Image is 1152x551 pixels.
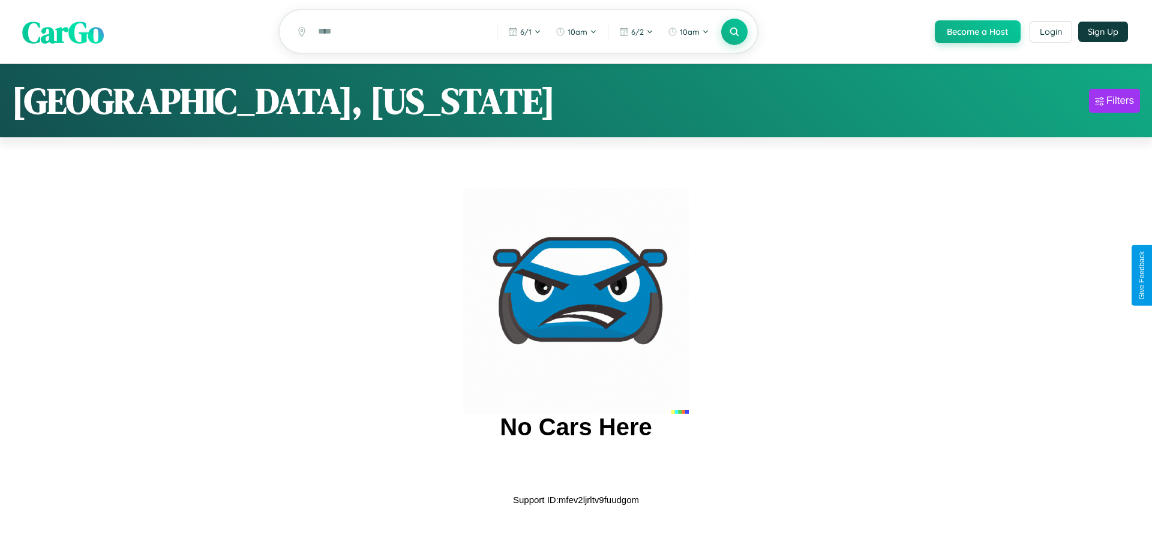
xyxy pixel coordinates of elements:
button: Filters [1089,89,1140,113]
span: 10am [680,27,700,37]
button: 6/1 [502,22,547,41]
div: Give Feedback [1138,251,1146,300]
h1: [GEOGRAPHIC_DATA], [US_STATE] [12,76,555,125]
span: 10am [568,27,587,37]
button: Sign Up [1078,22,1128,42]
img: car [463,188,689,414]
button: 6/2 [613,22,659,41]
span: 6 / 1 [520,27,532,37]
span: 6 / 2 [631,27,644,37]
button: Login [1030,21,1072,43]
button: 10am [662,22,715,41]
button: Become a Host [935,20,1021,43]
button: 10am [550,22,603,41]
p: Support ID: mfev2ljrltv9fuudgom [513,492,639,508]
div: Filters [1106,95,1134,107]
span: CarGo [22,11,104,52]
h2: No Cars Here [500,414,652,441]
